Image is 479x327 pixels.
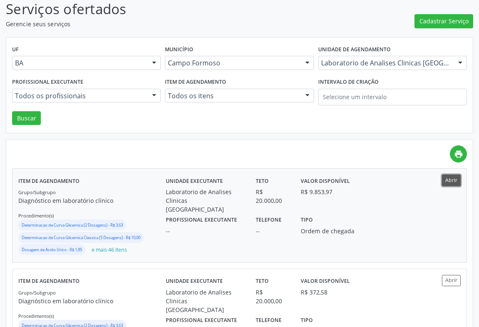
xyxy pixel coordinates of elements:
div: R$ 20.000,00 [256,187,289,205]
span: Laboratorio de Analises Clinicas [GEOGRAPHIC_DATA] [321,59,450,67]
div: R$ 372,58 [301,288,327,297]
div: -- [166,227,244,235]
p: Gerencie seus serviços [6,20,333,28]
span: BA [15,59,144,67]
div: -- [256,227,289,235]
button: Abrir [442,175,461,186]
div: Laboratorio de Analises Clinicas [GEOGRAPHIC_DATA] [166,288,244,314]
small: Procedimento(s) [18,313,54,319]
small: Dosagem de Acido Urico - R$ 1,85 [22,247,82,252]
div: Ordem de chegada [301,227,357,235]
input: Selecione um intervalo [318,89,467,105]
small: Grupo/Subgrupo [18,189,56,195]
label: Item de agendamento [18,275,80,288]
i: print [454,150,463,159]
label: Unidade executante [166,175,223,187]
div: R$ 20.000,00 [256,288,289,305]
button: Buscar [12,111,41,125]
span: Todos os profissionais [15,92,144,100]
label: Unidade de agendamento [318,43,391,56]
button: Abrir [442,275,461,286]
label: Valor disponível [301,275,350,288]
label: Teto [256,175,269,187]
label: Valor disponível [301,175,350,187]
div: R$ 9.853,97 [301,187,332,196]
p: Diagnóstico em laboratório clínico [18,297,166,305]
small: Procedimento(s) [18,212,54,219]
span: Cadastrar Serviço [419,17,469,25]
label: Item de agendamento [165,76,226,89]
span: Campo Formoso [168,59,297,67]
label: Item de agendamento [18,175,80,187]
label: Telefone [256,214,282,227]
p: Diagnóstico em laboratório clínico [18,196,166,205]
label: Tipo [301,314,313,327]
small: Determinacao de Curva Glicemica Classica (5 Dosagens) - R$ 10,00 [22,235,140,240]
label: Profissional executante [12,76,83,89]
label: Município [165,43,193,56]
label: Tipo [301,214,313,227]
label: Profissional executante [166,214,237,227]
small: Grupo/Subgrupo [18,290,56,296]
span: Todos os itens [168,92,297,100]
button: e mais 46 itens [88,244,130,255]
label: UF [12,43,19,56]
label: Intervalo de criação [318,76,379,89]
a: print [450,145,467,162]
button: Cadastrar Serviço [414,14,473,28]
label: Profissional executante [166,314,237,327]
label: Teto [256,275,269,288]
label: Telefone [256,314,282,327]
div: Laboratorio de Analises Clinicas [GEOGRAPHIC_DATA] [166,187,244,214]
small: Determinacao de Curva Glicemica (2 Dosagens) - R$ 3,63 [22,222,123,228]
label: Unidade executante [166,275,223,288]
